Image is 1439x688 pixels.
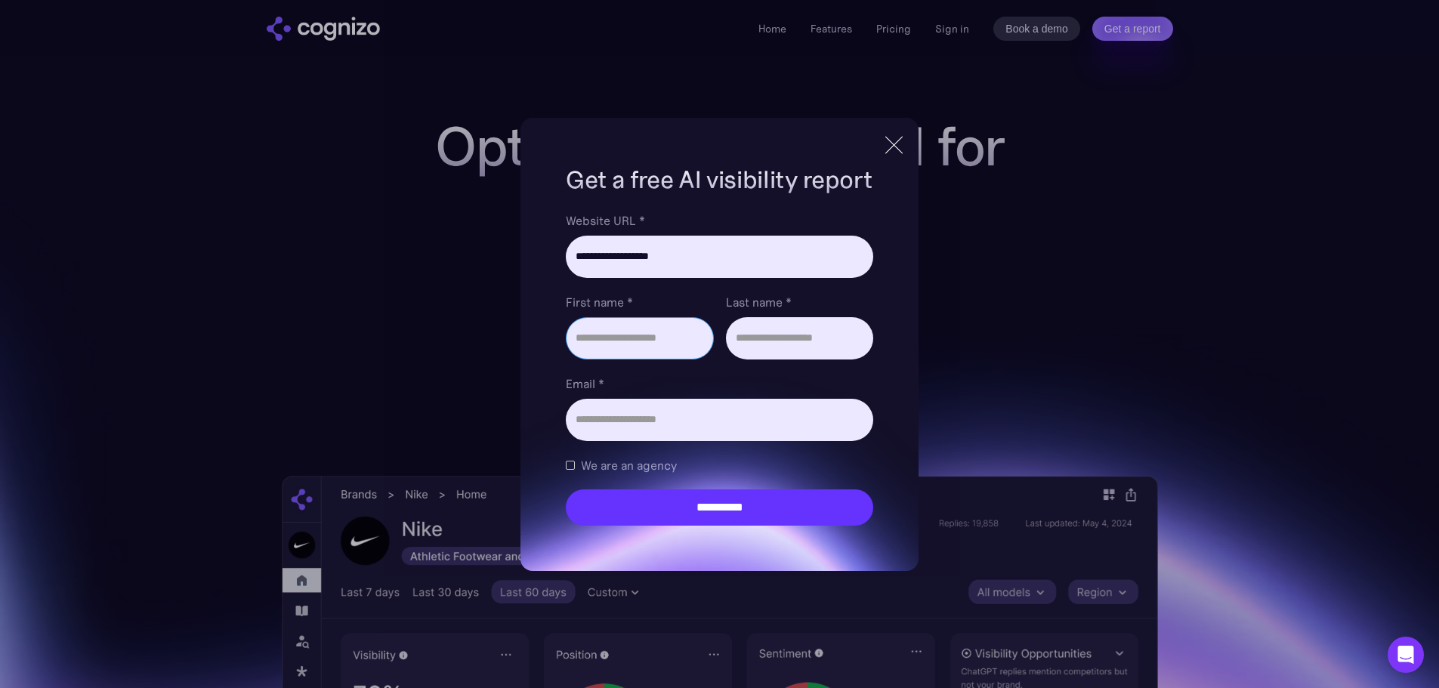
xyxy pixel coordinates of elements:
div: Open Intercom Messenger [1388,637,1424,673]
label: Website URL * [566,211,872,230]
span: We are an agency [581,456,677,474]
label: Last name * [726,293,873,311]
label: First name * [566,293,713,311]
form: Brand Report Form [566,211,872,526]
h1: Get a free AI visibility report [566,163,872,196]
label: Email * [566,375,872,393]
